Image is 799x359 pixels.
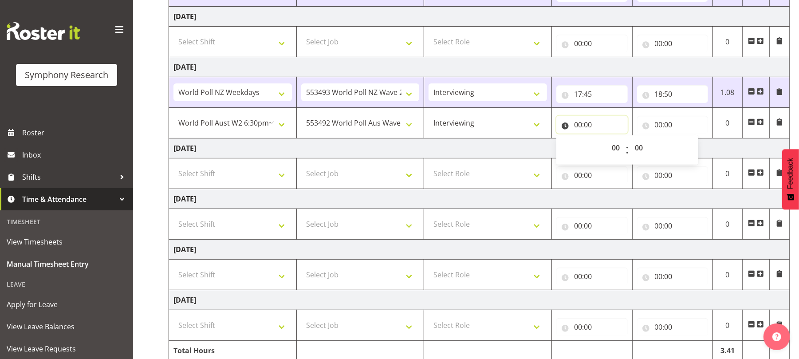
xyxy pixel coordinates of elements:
[556,116,628,134] input: Click to select...
[556,217,628,235] input: Click to select...
[637,116,708,134] input: Click to select...
[22,148,129,162] span: Inbox
[2,253,131,275] a: Manual Timesheet Entry
[713,77,743,108] td: 1.08
[2,316,131,338] a: View Leave Balances
[169,189,790,209] td: [DATE]
[556,166,628,184] input: Click to select...
[637,268,708,285] input: Click to select...
[637,35,708,52] input: Click to select...
[713,260,743,290] td: 0
[556,268,628,285] input: Click to select...
[7,22,80,40] img: Rosterit website logo
[7,320,126,333] span: View Leave Balances
[556,85,628,103] input: Click to select...
[626,139,629,161] span: :
[7,298,126,311] span: Apply for Leave
[169,138,790,158] td: [DATE]
[169,240,790,260] td: [DATE]
[22,170,115,184] span: Shifts
[7,257,126,271] span: Manual Timesheet Entry
[637,85,708,103] input: Click to select...
[25,68,108,82] div: Symphony Research
[637,318,708,336] input: Click to select...
[556,318,628,336] input: Click to select...
[2,231,131,253] a: View Timesheets
[7,342,126,355] span: View Leave Requests
[2,293,131,316] a: Apply for Leave
[556,35,628,52] input: Click to select...
[787,158,795,189] span: Feedback
[7,235,126,249] span: View Timesheets
[713,209,743,240] td: 0
[169,57,790,77] td: [DATE]
[169,7,790,27] td: [DATE]
[713,158,743,189] td: 0
[22,193,115,206] span: Time & Attendance
[713,27,743,57] td: 0
[169,290,790,310] td: [DATE]
[713,108,743,138] td: 0
[637,217,708,235] input: Click to select...
[2,275,131,293] div: Leave
[713,310,743,341] td: 0
[782,149,799,209] button: Feedback - Show survey
[637,166,708,184] input: Click to select...
[772,332,781,341] img: help-xxl-2.png
[22,126,129,139] span: Roster
[2,213,131,231] div: Timesheet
